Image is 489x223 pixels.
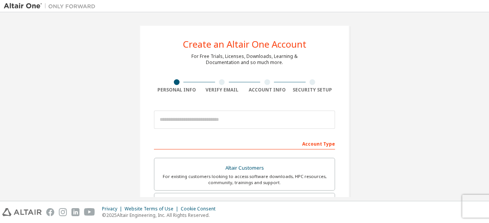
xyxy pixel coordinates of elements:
img: instagram.svg [59,208,67,216]
img: altair_logo.svg [2,208,42,216]
div: Personal Info [154,87,199,93]
div: Cookie Consent [181,206,220,212]
img: linkedin.svg [71,208,79,216]
div: Privacy [102,206,125,212]
div: For Free Trials, Licenses, Downloads, Learning & Documentation and so much more. [191,53,298,66]
div: Website Terms of Use [125,206,181,212]
img: Altair One [4,2,99,10]
div: Create an Altair One Account [183,40,306,49]
div: Account Info [244,87,290,93]
img: youtube.svg [84,208,95,216]
div: Security Setup [290,87,335,93]
div: For existing customers looking to access software downloads, HPC resources, community, trainings ... [159,173,330,186]
div: Account Type [154,137,335,149]
img: facebook.svg [46,208,54,216]
p: © 2025 Altair Engineering, Inc. All Rights Reserved. [102,212,220,218]
div: Altair Customers [159,163,330,173]
div: Verify Email [199,87,245,93]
